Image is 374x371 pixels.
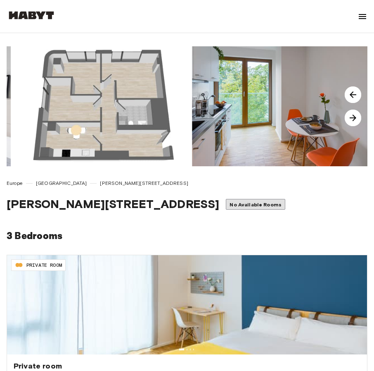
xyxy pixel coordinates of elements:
img: Habyt [7,11,56,19]
span: No Available Rooms [230,201,282,208]
img: image [12,46,191,166]
img: Image of the room [7,255,367,354]
h6: 3 Bedrooms [7,227,367,245]
span: PRIVATE ROOM [26,261,62,269]
img: image [192,46,372,166]
img: image-carousel-arrow [345,110,361,126]
span: [PERSON_NAME][STREET_ADDRESS] [7,197,219,211]
span: [PERSON_NAME][STREET_ADDRESS] [100,180,188,187]
span: [GEOGRAPHIC_DATA] [36,180,87,187]
img: image-carousel-arrow [345,86,361,103]
span: Private room [14,361,360,371]
span: Europe [7,180,23,187]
